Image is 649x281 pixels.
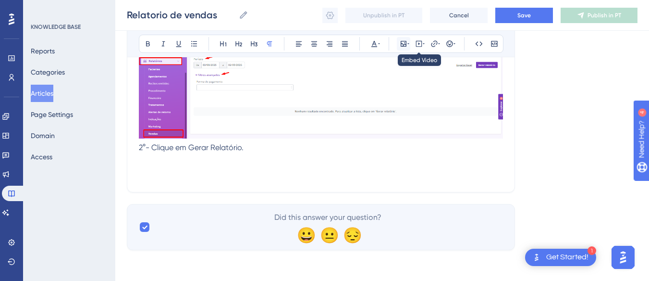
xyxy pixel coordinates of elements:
input: Article Name [127,8,235,22]
span: 2°- Clique em Gerar Relatório. [139,143,244,152]
button: Publish in PT [561,8,637,23]
button: Reports [31,42,55,60]
iframe: UserGuiding AI Assistant Launcher [609,243,637,272]
span: Save [517,12,531,19]
button: Domain [31,127,55,144]
button: Save [495,8,553,23]
span: Cancel [449,12,469,19]
span: Need Help? [23,2,60,14]
button: Unpublish in PT [345,8,422,23]
div: Open Get Started! checklist, remaining modules: 1 [525,249,596,266]
button: Articles [31,85,53,102]
span: Unpublish in PT [363,12,404,19]
div: 4 [67,5,70,13]
button: Cancel [430,8,488,23]
button: Page Settings [31,106,73,123]
div: 1 [588,246,596,255]
div: 😀 [297,227,312,243]
button: Categories [31,64,65,81]
button: Access [31,148,52,166]
img: launcher-image-alternative-text [531,252,542,263]
span: Publish in PT [588,12,621,19]
div: 😔 [343,227,358,243]
div: 😐 [320,227,335,243]
div: KNOWLEDGE BASE [31,23,81,31]
span: Did this answer your question? [274,212,381,223]
div: Get Started! [546,252,588,263]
